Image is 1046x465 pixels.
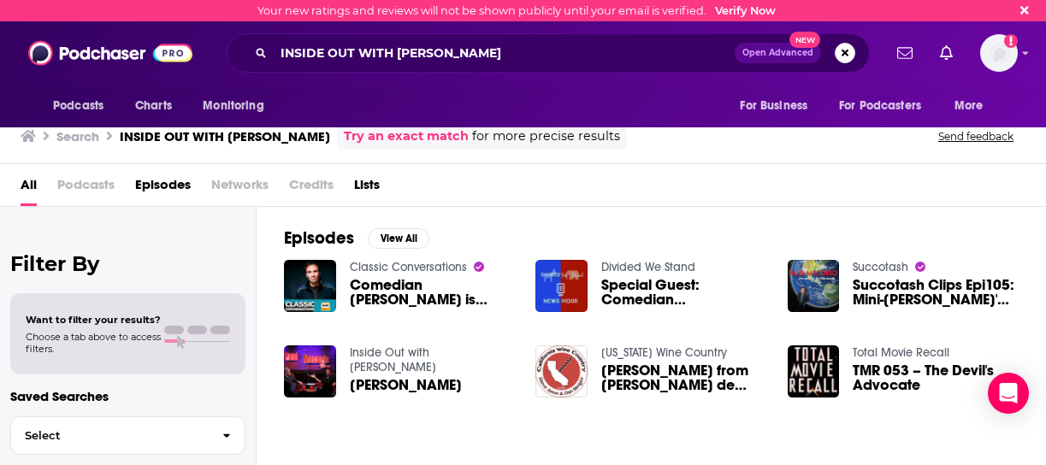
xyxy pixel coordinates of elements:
[284,260,336,312] img: Comedian Paul Mecurio is Inside Out
[839,94,921,118] span: For Podcasters
[980,34,1018,72] button: Show profile menu
[135,171,191,206] a: Episodes
[26,314,161,326] span: Want to filter your results?
[853,345,949,360] a: Total Movie Recall
[788,260,840,312] img: Succotash Clips Epi105: Mini-Chattin' with Paul Mecurio
[257,4,776,17] div: Your new ratings and reviews will not be shown publicly until your email is verified.
[124,90,182,122] a: Charts
[53,94,103,118] span: Podcasts
[601,345,727,360] a: California Wine Country
[350,260,467,274] a: Classic Conversations
[788,345,840,397] img: TMR 053 – The Devil's Advocate
[535,260,588,312] img: Special Guest: Comedian Paul Mercurio from the Late Show
[350,278,516,307] a: Comedian Paul Mecurio is Inside Out
[472,127,620,146] span: for more precise results
[601,363,767,392] span: [PERSON_NAME] from [PERSON_NAME] de Villaine Wines
[289,171,334,206] span: Credits
[601,260,695,274] a: Divided We Stand
[26,331,161,355] span: Choose a tab above to access filters.
[943,90,1005,122] button: open menu
[191,90,286,122] button: open menu
[601,278,767,307] a: Special Guest: Comedian Paul Mercurio from the Late Show
[601,363,767,392] a: Guillaume Bodet from Hyde de Villaine Wines
[789,32,820,48] span: New
[735,43,821,63] button: Open AdvancedNew
[354,171,380,206] a: Lists
[10,416,245,455] button: Select
[284,227,429,249] a: EpisodesView All
[742,49,813,57] span: Open Advanced
[535,345,588,397] img: Guillaume Bodet from Hyde de Villaine Wines
[10,388,245,404] p: Saved Searches
[274,39,735,67] input: Search podcasts, credits, & more...
[350,378,462,392] span: [PERSON_NAME]
[954,94,984,118] span: More
[57,171,115,206] span: Podcasts
[11,430,209,441] span: Select
[890,38,919,68] a: Show notifications dropdown
[1004,34,1018,48] svg: Email not verified
[728,90,829,122] button: open menu
[203,94,263,118] span: Monitoring
[933,129,1019,144] button: Send feedback
[56,128,99,144] h3: Search
[715,4,776,17] a: Verify Now
[828,90,946,122] button: open menu
[853,278,1019,307] a: Succotash Clips Epi105: Mini-Chattin' with Paul Mecurio
[284,345,336,397] img: Bobcat Goldthwait
[120,128,330,144] h3: INSIDE OUT WITH [PERSON_NAME]
[350,378,462,392] a: Bobcat Goldthwait
[350,278,516,307] span: Comedian [PERSON_NAME] is Inside Out
[853,363,1019,392] a: TMR 053 – The Devil's Advocate
[350,345,436,374] a: Inside Out with Paul Mecurio
[135,94,172,118] span: Charts
[10,251,245,276] h2: Filter By
[227,33,870,73] div: Search podcasts, credits, & more...
[41,90,126,122] button: open menu
[368,228,429,249] button: View All
[853,278,1019,307] span: Succotash Clips Epi105: Mini-[PERSON_NAME]' with [PERSON_NAME]
[933,38,960,68] a: Show notifications dropdown
[980,34,1018,72] img: User Profile
[28,37,192,69] img: Podchaser - Follow, Share and Rate Podcasts
[988,373,1029,414] div: Open Intercom Messenger
[284,227,354,249] h2: Episodes
[980,34,1018,72] span: Logged in as artsears
[740,94,807,118] span: For Business
[344,127,469,146] a: Try an exact match
[853,260,908,274] a: Succotash
[21,171,37,206] a: All
[601,278,767,307] span: Special Guest: Comedian [PERSON_NAME] from the Late Show
[211,171,269,206] span: Networks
